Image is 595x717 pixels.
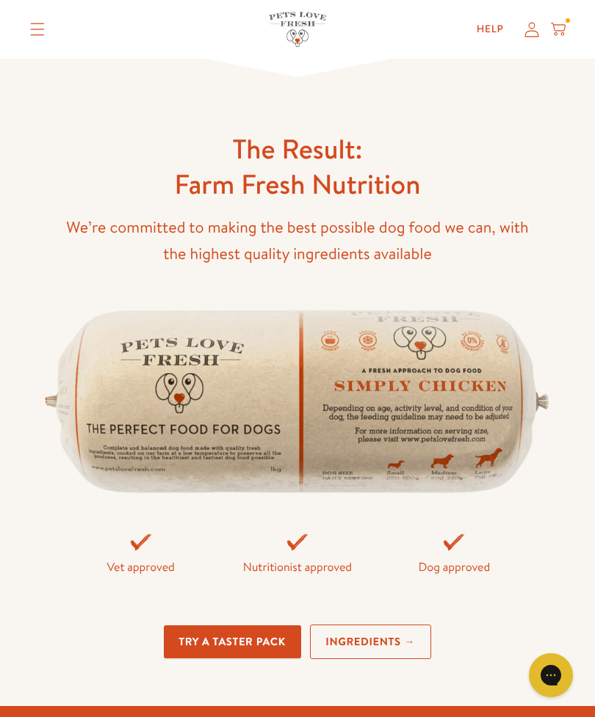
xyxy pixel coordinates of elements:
a: Try a taster pack [164,625,301,658]
summary: Translation missing: en.sections.header.menu [18,11,57,48]
img: Pets Love Fresh [269,12,326,46]
div: Nutritionist approved [219,558,375,578]
a: Help [465,15,516,44]
a: Ingredients → [310,625,432,659]
h1: The Result: Farm Fresh Nutrition [62,131,533,202]
iframe: Gorgias live chat messenger [522,648,580,702]
div: Vet approved [62,558,219,578]
div: Dog approved [376,558,533,578]
p: We’re committed to making the best possible dog food we can, with the highest quality ingredients... [62,214,533,267]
